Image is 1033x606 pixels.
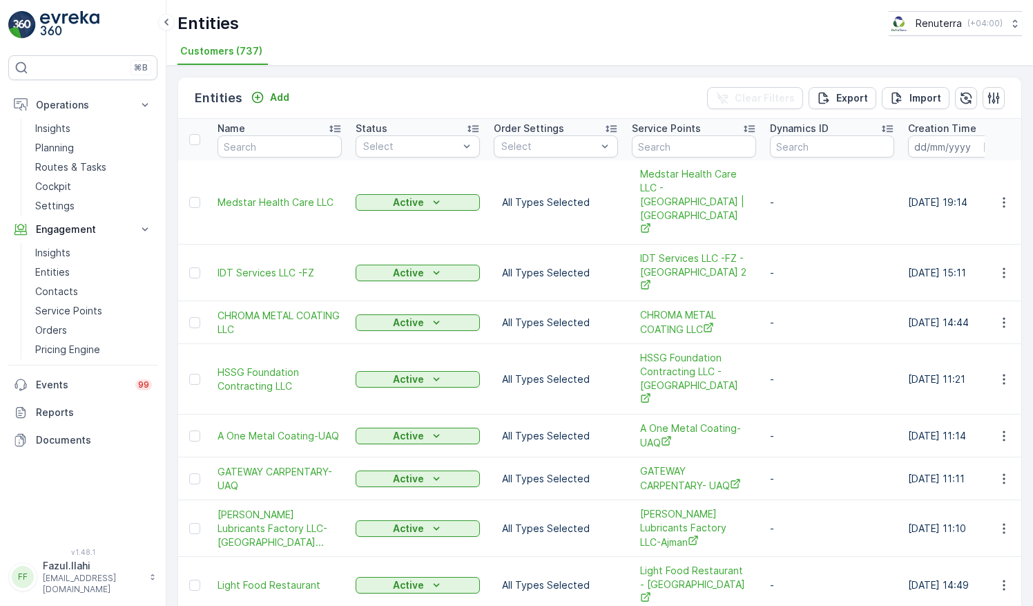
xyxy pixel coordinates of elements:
p: Insights [35,122,70,135]
span: GATEWAY CARPENTARY- UAQ [640,464,748,493]
button: Active [356,428,480,444]
p: Cockpit [35,180,71,193]
img: logo [8,11,36,39]
a: Settings [30,196,157,216]
p: Active [393,316,424,330]
p: All Types Selected [502,266,610,280]
button: Engagement [8,216,157,243]
a: Documents [8,426,157,454]
p: Renuterra [916,17,962,30]
button: Active [356,471,480,487]
td: - [763,245,901,301]
p: Planning [35,141,74,155]
p: Status [356,122,387,135]
p: All Types Selected [502,522,610,536]
p: ( +04:00 ) [967,18,1003,29]
button: Active [356,577,480,594]
a: Dana Lubricants Factory LLC-Ajman [640,507,748,549]
span: Medstar Health Care LLC - [GEOGRAPHIC_DATA] | [GEOGRAPHIC_DATA] [640,167,748,237]
p: 99 [138,379,149,390]
div: Toggle Row Selected [189,317,200,328]
div: Toggle Row Selected [189,473,200,484]
p: Active [393,472,424,486]
span: Customers (737) [180,44,262,58]
button: FFFazul.Ilahi[EMAIL_ADDRESS][DOMAIN_NAME] [8,559,157,595]
p: Dynamics ID [770,122,829,135]
input: Search [632,135,756,158]
a: Medstar Health Care LLC [218,196,342,209]
button: Active [356,314,480,331]
button: Active [356,520,480,537]
a: Dana Lubricants Factory LLC-Ajma... [218,508,342,549]
p: Active [393,522,424,536]
p: Active [393,429,424,443]
p: Service Points [35,304,102,318]
a: HSSG Foundation Contracting LLC [218,366,342,393]
td: - [763,344,901,415]
td: - [763,160,901,245]
p: Select [501,140,597,153]
div: FF [12,566,34,588]
p: Export [836,91,868,105]
span: [PERSON_NAME] Lubricants Factory LLC-[GEOGRAPHIC_DATA]... [218,508,342,549]
div: Toggle Row Selected [189,197,200,208]
p: All Types Selected [502,196,610,209]
a: Pricing Engine [30,340,157,359]
a: Service Points [30,301,157,321]
a: CHROMA METAL COATING LLC [640,308,748,337]
button: Add [245,89,295,106]
button: Active [356,194,480,211]
p: All Types Selected [502,372,610,386]
a: Reports [8,399,157,426]
p: Events [36,378,127,392]
a: Medstar Health Care LLC - Gulf Towers | Oud Mehta [640,167,748,237]
td: - [763,500,901,557]
a: Entities [30,263,157,282]
a: CHROMA METAL COATING LLC [218,309,342,337]
img: Screenshot_2024-07-26_at_13.33.01.png [889,16,910,31]
p: Order Settings [494,122,564,135]
div: Toggle Row Selected [189,267,200,278]
span: [PERSON_NAME] Lubricants Factory LLC-Ajman [640,507,748,549]
div: Toggle Row Selected [189,430,200,442]
a: A One Metal Coating-UAQ [218,429,342,443]
p: Fazul.Ilahi [43,559,142,573]
a: Planning [30,138,157,158]
p: All Types Selected [502,429,610,443]
p: Reports [36,406,152,419]
button: Clear Filters [707,87,803,109]
p: Active [393,372,424,386]
div: Toggle Row Selected [189,374,200,385]
div: Toggle Row Selected [189,580,200,591]
span: A One Metal Coating-UAQ [640,422,748,450]
p: Creation Time [908,122,976,135]
p: Active [393,196,424,209]
a: Light Food Restaurant - Karama [640,564,748,606]
button: Operations [8,91,157,119]
a: Routes & Tasks [30,158,157,177]
p: Active [393,578,424,592]
p: Entities [35,265,70,279]
p: Routes & Tasks [35,160,106,174]
p: All Types Selected [502,316,610,330]
button: Export [809,87,876,109]
a: Events99 [8,371,157,399]
p: Active [393,266,424,280]
td: - [763,301,901,344]
a: Light Food Restaurant [218,578,342,592]
p: Entities [195,88,242,108]
a: Insights [30,119,157,138]
input: Search [770,135,894,158]
p: Pricing Engine [35,343,100,357]
p: [EMAIL_ADDRESS][DOMAIN_NAME] [43,573,142,595]
span: HSSG Foundation Contracting LLC - [GEOGRAPHIC_DATA] [640,351,748,407]
p: Entities [177,12,239,35]
a: IDT Services LLC -FZ [218,266,342,280]
a: Contacts [30,282,157,301]
a: Orders [30,321,157,340]
input: dd/mm/yyyy [908,135,1003,158]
